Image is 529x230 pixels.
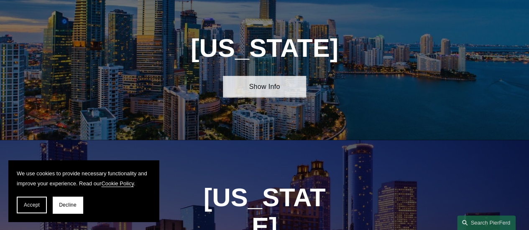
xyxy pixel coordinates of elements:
[8,160,159,222] section: Cookie banner
[181,33,347,63] h1: [US_STATE]
[17,169,151,188] p: We use cookies to provide necessary functionality and improve your experience. Read our .
[24,202,40,208] span: Accept
[101,180,134,187] a: Cookie Policy
[17,197,47,213] button: Accept
[59,202,77,208] span: Decline
[223,76,306,97] a: Show Info
[53,197,83,213] button: Decline
[457,215,516,230] a: Search this site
